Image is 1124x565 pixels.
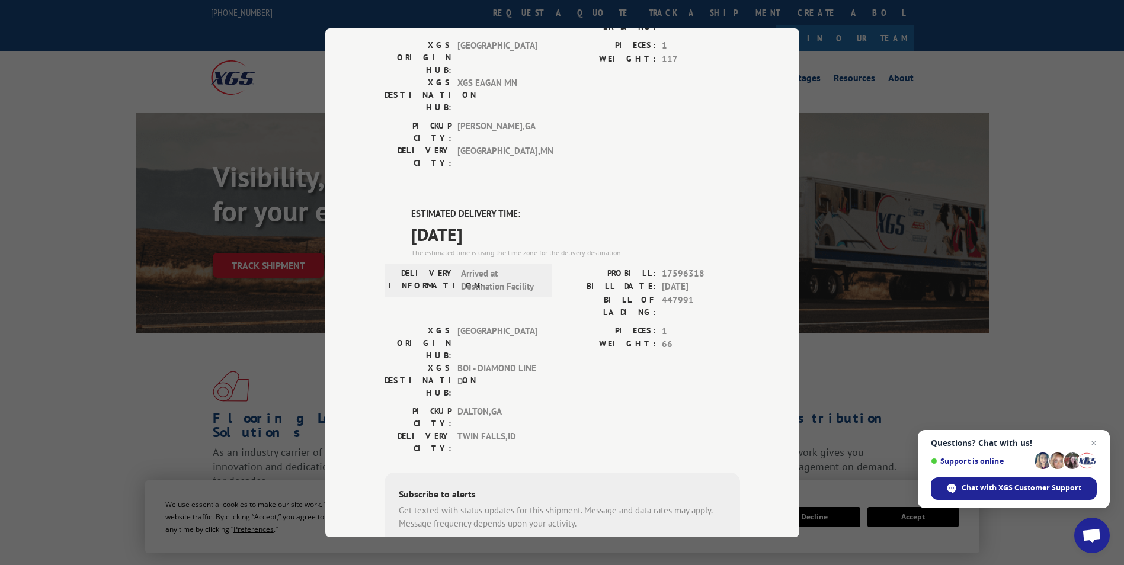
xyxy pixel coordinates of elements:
span: [GEOGRAPHIC_DATA] , MN [457,145,537,169]
label: PICKUP CITY: [385,120,451,145]
span: 6240965 [662,8,740,33]
label: BILL DATE: [562,280,656,294]
label: BILL OF LADING: [562,293,656,318]
span: 66 [662,338,740,351]
span: BOI - DIAMOND LINE D [457,361,537,399]
div: Subscribe to alerts [399,486,726,503]
div: The estimated time is using the time zone for the delivery destination. [411,247,740,258]
span: 117 [662,52,740,66]
span: [GEOGRAPHIC_DATA] [457,324,537,361]
span: 1 [662,39,740,53]
span: Arrived at Destination Facility [461,267,541,293]
label: PROBILL: [562,267,656,280]
label: XGS ORIGIN HUB: [385,324,451,361]
div: Open chat [1074,518,1110,553]
span: [DATE] [662,280,740,294]
div: Get texted with status updates for this shipment. Message and data rates may apply. Message frequ... [399,503,726,530]
label: PIECES: [562,324,656,338]
label: PICKUP CITY: [385,405,451,429]
label: WEIGHT: [562,338,656,351]
label: DELIVERY CITY: [385,145,451,169]
span: XGS EAGAN MN [457,76,537,114]
label: XGS DESTINATION HUB: [385,361,451,399]
label: ESTIMATED DELIVERY TIME: [411,207,740,221]
span: 447991 [662,293,740,318]
span: Close chat [1087,436,1101,450]
span: Chat with XGS Customer Support [962,483,1081,493]
span: TWIN FALLS , ID [457,429,537,454]
div: Chat with XGS Customer Support [931,477,1097,500]
label: PIECES: [562,39,656,53]
label: XGS DESTINATION HUB: [385,76,451,114]
span: [GEOGRAPHIC_DATA] [457,39,537,76]
span: 1 [662,324,740,338]
label: XGS ORIGIN HUB: [385,39,451,76]
span: 17596318 [662,267,740,280]
label: DELIVERY INFORMATION: [388,267,455,293]
label: BILL OF LADING: [562,8,656,33]
span: [DATE] [411,220,740,247]
span: DALTON , GA [457,405,537,429]
span: [PERSON_NAME] , GA [457,120,537,145]
span: Questions? Chat with us! [931,438,1097,448]
label: WEIGHT: [562,52,656,66]
span: Support is online [931,457,1030,466]
label: DELIVERY CITY: [385,429,451,454]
